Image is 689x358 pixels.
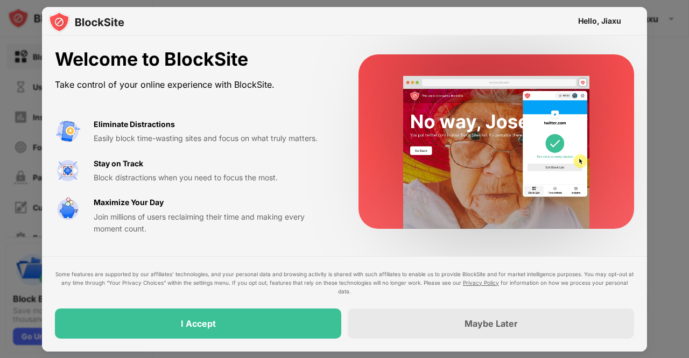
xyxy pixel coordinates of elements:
div: Take control of your online experience with BlockSite. [55,77,333,93]
div: Stay on Track [94,158,143,170]
div: Welcome to BlockSite [55,48,333,71]
div: Some features are supported by our affiliates’ technologies, and your personal data and browsing ... [55,270,634,296]
div: Easily block time-wasting sites and focus on what truly matters. [94,132,333,144]
img: value-safe-time.svg [55,196,81,222]
div: Block distractions when you need to focus the most. [94,172,333,184]
img: value-focus.svg [55,158,81,184]
div: Eliminate Distractions [94,118,175,130]
img: logo-blocksite.svg [48,11,124,33]
div: Maximize Your Day [94,196,164,208]
img: value-avoid-distractions.svg [55,118,81,144]
a: Privacy Policy [463,279,499,286]
div: Hello, Jiaxu [578,17,621,25]
div: I Accept [181,318,216,329]
div: Join millions of users reclaiming their time and making every moment count. [94,211,333,235]
div: Maybe Later [465,318,518,329]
